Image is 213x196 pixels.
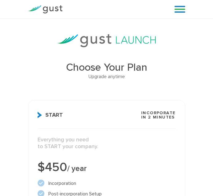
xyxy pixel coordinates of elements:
[28,5,63,14] img: Gust Logo
[38,112,42,118] img: Start Icon X2
[57,34,156,47] img: gust-launch-logos.svg
[28,62,185,73] h1: Choose Your Plan
[67,164,87,173] span: / year
[38,136,176,150] p: Everything you need to START your company.
[38,112,63,118] span: Start
[28,73,185,81] div: Upgrade anytime
[38,161,176,173] div: $450
[38,180,176,187] li: Incorporation
[141,111,175,119] span: Incorporate in 2 Minutes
